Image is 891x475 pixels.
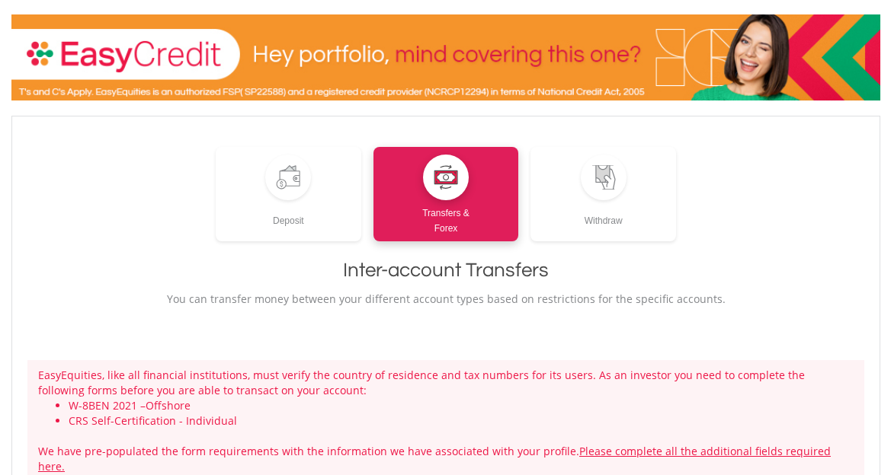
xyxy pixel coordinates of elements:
h1: Inter-account Transfers [27,257,864,284]
a: Please complete all the additional fields required here. [38,444,831,473]
div: Deposit [216,200,361,228]
a: Withdraw [530,147,676,241]
div: Transfers & Forex [373,200,519,236]
li: W-8BEN 2021 –Offshore [69,398,854,413]
img: EasyCredit Promotion Banner [11,14,880,100]
li: CRS Self-Certification - Individual [69,413,854,429]
a: Deposit [216,147,361,241]
a: Transfers &Forex [373,147,519,241]
p: You can transfer money between your different account types based on restrictions for the specifi... [27,292,864,307]
div: Withdraw [530,200,676,228]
